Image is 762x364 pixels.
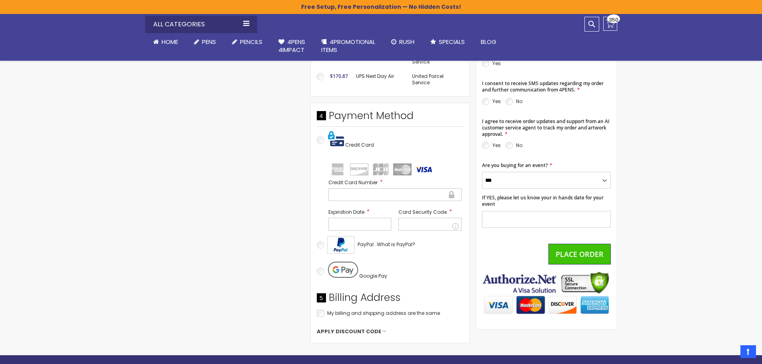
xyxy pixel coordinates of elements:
span: Pencils [240,38,262,46]
img: visa [415,163,433,175]
span: Specials [439,38,465,46]
div: Payment Method [317,109,463,127]
span: 4Pens 4impact [278,38,305,54]
span: PayPal [358,241,374,248]
a: Blog [473,33,504,51]
td: United Parcel Service [408,69,463,90]
span: I consent to receive SMS updates regarding my order and further communication from 4PENS. [482,80,604,93]
label: Yes [492,98,501,105]
span: Google Pay [359,273,387,279]
img: Acceptance Mark [327,236,354,254]
span: Rush [399,38,414,46]
span: Are you buying for an event? [482,162,548,169]
img: Pay with credit card [328,131,344,147]
button: Place Order [548,244,611,265]
a: Pencils [224,33,270,51]
label: Credit Card Number [328,179,462,186]
span: What is PayPal? [377,241,415,248]
span: Blog [481,38,496,46]
a: Rush [383,33,422,51]
label: No [516,142,522,149]
label: Yes [492,142,501,149]
a: Pens [186,33,224,51]
span: Place Order [556,249,604,259]
a: Specials [422,33,473,51]
span: Credit Card [345,141,374,148]
img: Pay with Google Pay [328,262,358,278]
a: What is PayPal? [377,240,415,249]
img: amex [328,163,347,175]
img: mastercard [393,163,412,175]
label: No [516,98,522,105]
td: UPS Next Day Air [352,69,408,90]
div: All Categories [145,16,257,33]
span: $170.87 [330,73,348,80]
a: 4Pens4impact [270,33,313,59]
label: Card Security Code [398,208,462,216]
div: Secure transaction [448,190,455,199]
a: 4PROMOTIONALITEMS [313,33,383,59]
span: I agree to receive order updates and support from an AI customer service agent to track my order ... [482,118,610,137]
span: 4PROMOTIONAL ITEMS [321,38,375,54]
a: 350 [603,17,617,31]
a: Top [740,345,756,358]
span: Apply Discount Code [317,328,381,335]
span: Pens [202,38,216,46]
span: If YES, please let us know your in hands date for your event [482,194,604,207]
span: Home [162,38,178,46]
img: jcb [372,163,390,175]
a: Home [145,33,186,51]
label: Expiration Date [328,208,392,216]
span: My billing and shipping address are the same [327,310,440,316]
label: Yes [492,60,501,67]
img: discover [350,163,368,175]
div: Billing Address [317,291,463,308]
span: 350 [609,16,618,24]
